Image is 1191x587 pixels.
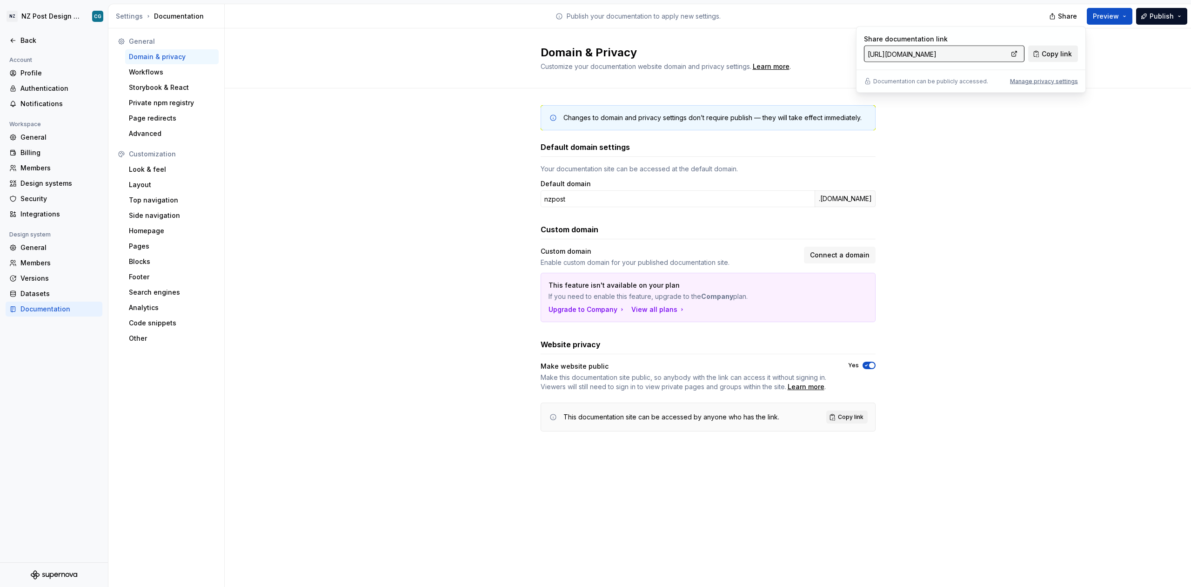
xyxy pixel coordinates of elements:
[788,382,824,391] a: Learn more
[129,52,215,61] div: Domain & privacy
[6,191,102,206] a: Security
[563,412,779,422] div: This documentation site can be accessed by anyone who has the link.
[116,12,143,21] button: Settings
[125,270,219,284] a: Footer
[20,258,99,268] div: Members
[541,164,876,174] div: Your documentation site can be accessed at the default domain.
[631,305,686,314] button: View all plans
[125,239,219,254] a: Pages
[848,362,859,369] label: Yes
[563,113,862,122] div: Changes to domain and privacy settings don’t require publish — they will take effect immediately.
[6,54,36,66] div: Account
[815,190,876,207] div: .[DOMAIN_NAME]
[129,180,215,189] div: Layout
[6,161,102,175] a: Members
[873,78,988,85] p: Documentation can be publicly accessed.
[864,34,1024,44] p: Share documentation link
[20,36,99,45] div: Back
[1010,78,1078,85] button: Manage privacy settings
[129,257,215,266] div: Blocks
[31,570,77,580] svg: Supernova Logo
[21,12,81,21] div: NZ Post Design System
[125,193,219,208] a: Top navigation
[20,179,99,188] div: Design systems
[6,119,45,130] div: Workspace
[6,240,102,255] a: General
[125,208,219,223] a: Side navigation
[20,99,99,108] div: Notifications
[125,331,219,346] a: Other
[541,373,826,391] span: Make this documentation site public, so anybody with the link can access it without signing in. V...
[20,194,99,203] div: Security
[826,411,868,424] button: Copy link
[125,162,219,177] a: Look & feel
[125,285,219,300] a: Search engines
[751,63,791,70] span: .
[810,250,870,260] span: Connect a domain
[6,229,54,240] div: Design system
[804,247,876,263] button: Connect a domain
[129,98,215,108] div: Private npm registry
[125,177,219,192] a: Layout
[94,13,101,20] div: CG
[753,62,790,71] a: Learn more
[6,130,102,145] a: General
[129,211,215,220] div: Side navigation
[129,334,215,343] div: Other
[6,271,102,286] a: Versions
[6,176,102,191] a: Design systems
[541,142,630,153] h3: Default domain settings
[129,67,215,77] div: Workflows
[20,148,99,157] div: Billing
[129,226,215,236] div: Homepage
[1150,12,1174,21] span: Publish
[125,126,219,141] a: Advanced
[6,66,102,81] a: Profile
[20,209,99,219] div: Integrations
[6,207,102,222] a: Integrations
[1042,49,1072,59] span: Copy link
[20,304,99,314] div: Documentation
[549,281,803,290] p: This feature isn't available on your plan
[20,274,99,283] div: Versions
[125,316,219,331] a: Code snippets
[20,163,99,173] div: Members
[541,179,591,189] label: Default domain
[129,165,215,174] div: Look & feel
[129,129,215,138] div: Advanced
[20,133,99,142] div: General
[541,224,598,235] h3: Custom domain
[125,80,219,95] a: Storybook & React
[125,223,219,238] a: Homepage
[6,145,102,160] a: Billing
[549,305,626,314] button: Upgrade to Company
[129,303,215,312] div: Analytics
[1087,8,1132,25] button: Preview
[125,300,219,315] a: Analytics
[125,65,219,80] a: Workflows
[541,247,798,256] div: Custom domain
[6,81,102,96] a: Authentication
[838,413,863,421] span: Copy link
[129,242,215,251] div: Pages
[116,12,221,21] div: Documentation
[20,243,99,252] div: General
[541,362,831,371] div: Make website public
[6,33,102,48] a: Back
[129,149,215,159] div: Customization
[567,12,721,21] p: Publish your documentation to apply new settings.
[125,95,219,110] a: Private npm registry
[20,84,99,93] div: Authentication
[701,292,733,300] strong: Company
[541,62,751,70] span: Customize your documentation website domain and privacy settings.
[129,37,215,46] div: General
[125,111,219,126] a: Page redirects
[541,45,864,60] h2: Domain & Privacy
[129,83,215,92] div: Storybook & React
[6,302,102,317] a: Documentation
[541,373,831,391] span: .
